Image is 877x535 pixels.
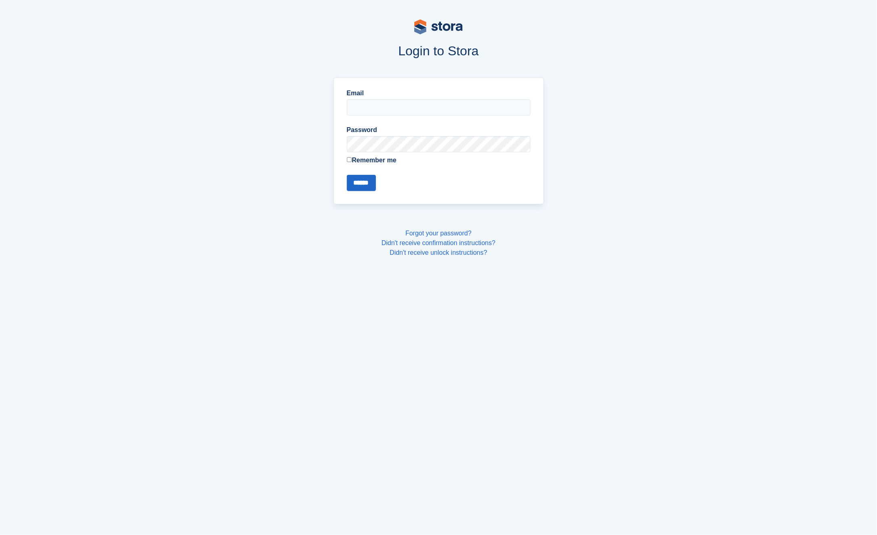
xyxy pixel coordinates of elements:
input: Remember me [347,157,352,162]
a: Forgot your password? [405,230,472,237]
h1: Login to Stora [179,44,698,58]
label: Remember me [347,155,531,165]
label: Password [347,125,531,135]
label: Email [347,88,531,98]
a: Didn't receive confirmation instructions? [382,239,495,246]
a: Didn't receive unlock instructions? [390,249,487,256]
img: stora-logo-53a41332b3708ae10de48c4981b4e9114cc0af31d8433b30ea865607fb682f29.svg [414,19,463,34]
